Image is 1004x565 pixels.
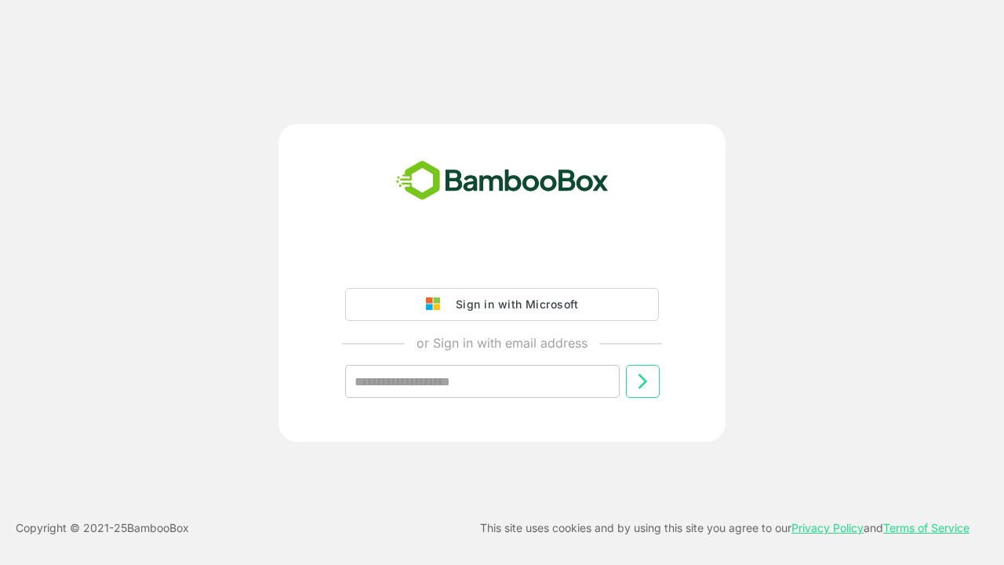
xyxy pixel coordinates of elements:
p: Copyright © 2021- 25 BambooBox [16,519,189,538]
p: This site uses cookies and by using this site you agree to our and [480,519,969,538]
a: Terms of Service [883,521,969,534]
p: or Sign in with email address [417,334,587,352]
img: google [426,297,448,312]
button: Sign in with Microsoft [345,288,659,321]
img: bamboobox [387,155,617,207]
div: Sign in with Microsoft [448,294,578,315]
a: Privacy Policy [791,521,864,534]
